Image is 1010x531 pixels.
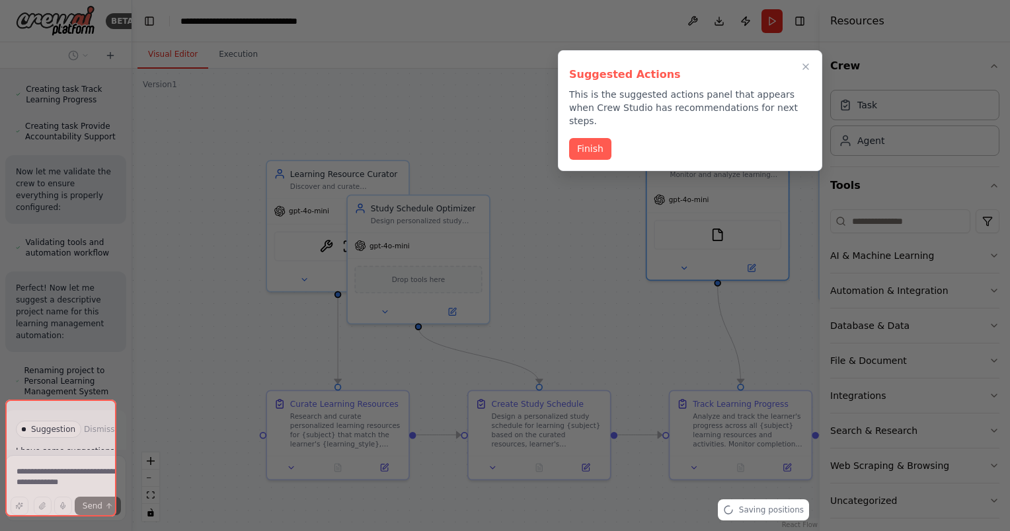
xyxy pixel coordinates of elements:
span: Saving positions [739,505,804,515]
p: This is the suggested actions panel that appears when Crew Studio has recommendations for next st... [569,88,811,127]
button: Hide left sidebar [140,12,159,30]
h3: Suggested Actions [569,67,811,83]
button: Close walkthrough [798,59,814,75]
button: Finish [569,138,611,160]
